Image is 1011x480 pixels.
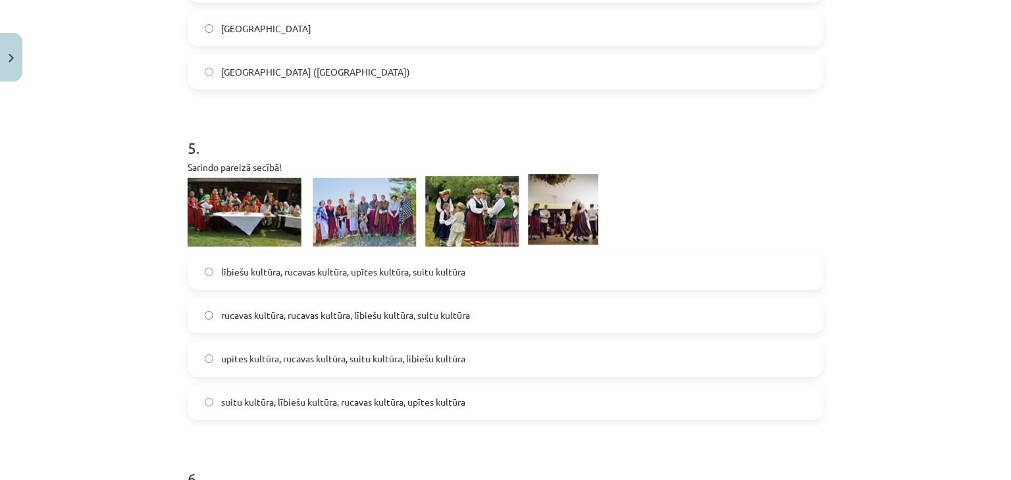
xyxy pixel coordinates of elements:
span: lībiešu kultūra, rucavas kultūra, upītes kultūra, suitu kultūra [221,265,465,279]
p: Sarindo pareizā secībā! [188,160,823,247]
input: lībiešu kultūra, rucavas kultūra, upītes kultūra, suitu kultūra [205,268,213,276]
input: upītes kultūra, rucavas kultūra, suitu kultūra, lībiešu kultūra [205,354,213,363]
img: icon-close-lesson-0947bae3869378f0d4975bcd49f059093ad1ed9edebbc8119c70593378902aed.svg [9,54,14,62]
input: rucavas kultūra, rucavas kultūra, lībiešu kultūra, suitu kultūra [205,311,213,320]
span: suitu kultūra, lībiešu kultūra, rucavas kultūra, upītes kultūra [221,395,465,409]
span: [GEOGRAPHIC_DATA] [221,22,311,36]
span: [GEOGRAPHIC_DATA] ([GEOGRAPHIC_DATA]) [221,65,410,79]
input: [GEOGRAPHIC_DATA] ([GEOGRAPHIC_DATA]) [205,68,213,76]
span: upītes kultūra, rucavas kultūra, suitu kultūra, lībiešu kultūra [221,352,465,366]
span: rucavas kultūra, rucavas kultūra, lībiešu kultūra, suitu kultūra [221,308,470,322]
input: [GEOGRAPHIC_DATA] [205,24,213,33]
h1: 5 . [188,116,823,156]
input: suitu kultūra, lībiešu kultūra, rucavas kultūra, upītes kultūra [205,398,213,406]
